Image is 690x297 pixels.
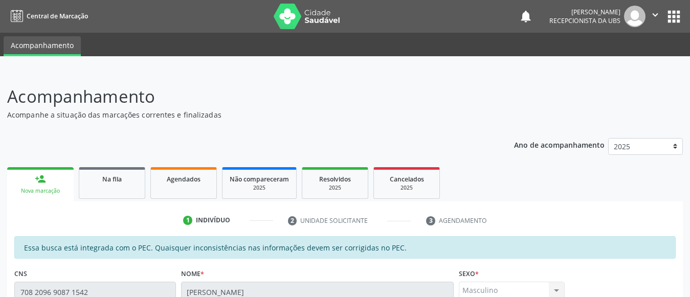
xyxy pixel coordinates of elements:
[183,216,192,225] div: 1
[309,184,361,192] div: 2025
[646,6,665,27] button: 
[459,266,479,282] label: Sexo
[27,12,88,20] span: Central de Marcação
[181,266,204,282] label: Nome
[167,175,201,184] span: Agendados
[7,8,88,25] a: Central de Marcação
[381,184,432,192] div: 2025
[14,266,27,282] label: CNS
[549,8,620,16] div: [PERSON_NAME]
[624,6,646,27] img: img
[4,36,81,56] a: Acompanhamento
[514,138,605,151] p: Ano de acompanhamento
[196,216,230,225] div: Indivíduo
[14,236,676,259] div: Essa busca está integrada com o PEC. Quaisquer inconsistências nas informações devem ser corrigid...
[549,16,620,25] span: Recepcionista da UBS
[102,175,122,184] span: Na fila
[230,175,289,184] span: Não compareceram
[7,84,480,109] p: Acompanhamento
[7,109,480,120] p: Acompanhe a situação das marcações correntes e finalizadas
[35,173,46,185] div: person_add
[14,187,66,195] div: Nova marcação
[230,184,289,192] div: 2025
[519,9,533,24] button: notifications
[319,175,351,184] span: Resolvidos
[650,9,661,20] i: 
[665,8,683,26] button: apps
[390,175,424,184] span: Cancelados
